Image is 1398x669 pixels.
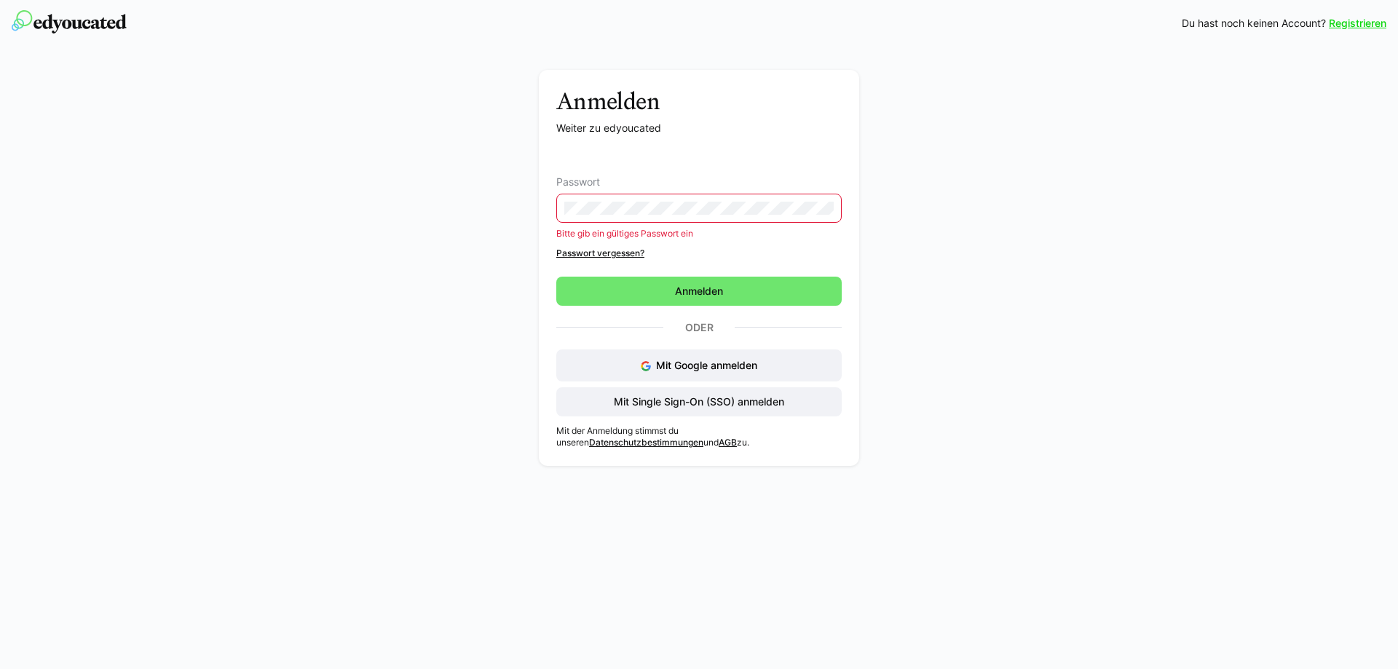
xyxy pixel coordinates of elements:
button: Mit Single Sign-On (SSO) anmelden [556,387,842,416]
p: Oder [663,317,735,338]
h3: Anmelden [556,87,842,115]
p: Weiter zu edyoucated [556,121,842,135]
img: edyoucated [12,10,127,33]
span: Du hast noch keinen Account? [1182,16,1326,31]
span: Anmelden [673,284,725,298]
a: Datenschutzbestimmungen [589,437,703,448]
a: AGB [719,437,737,448]
span: Passwort [556,176,600,188]
a: Registrieren [1329,16,1386,31]
p: Mit der Anmeldung stimmst du unseren und zu. [556,425,842,448]
button: Anmelden [556,277,842,306]
span: Bitte gib ein gültiges Passwort ein [556,228,693,239]
span: Mit Google anmelden [656,359,757,371]
a: Passwort vergessen? [556,248,842,259]
span: Mit Single Sign-On (SSO) anmelden [612,395,786,409]
button: Mit Google anmelden [556,349,842,381]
